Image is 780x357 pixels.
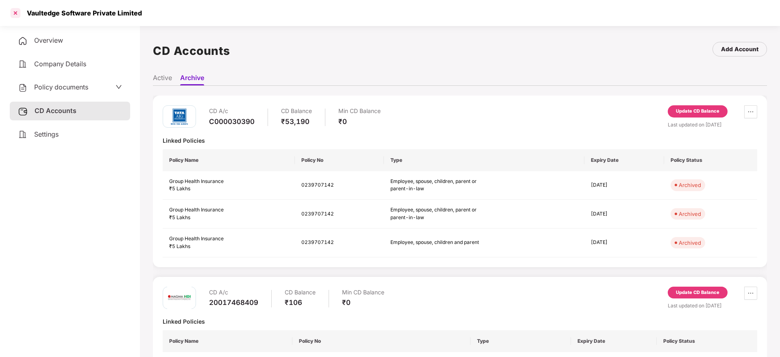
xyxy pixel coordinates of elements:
[571,330,657,352] th: Expiry Date
[22,9,142,17] div: Vaultedge Software Private Limited
[153,74,172,85] li: Active
[209,117,255,126] div: C000030390
[295,149,384,171] th: Policy No
[342,287,384,298] div: Min CD Balance
[153,42,230,60] h1: CD Accounts
[115,84,122,90] span: down
[295,171,384,200] td: 0239707142
[584,200,664,229] td: [DATE]
[18,130,28,139] img: svg+xml;base64,PHN2ZyB4bWxucz0iaHR0cDovL3d3dy53My5vcmcvMjAwMC9zdmciIHdpZHRoPSIyNCIgaGVpZ2h0PSIyNC...
[390,178,480,193] div: Employee, spouse, children, parent or parent-in-law
[342,298,384,307] div: ₹0
[295,200,384,229] td: 0239707142
[745,290,757,296] span: ellipsis
[281,105,312,117] div: CD Balance
[169,243,190,249] span: ₹5 Lakhs
[169,178,288,185] div: Group Health Insurance
[180,74,204,85] li: Archive
[676,289,719,296] div: Update CD Balance
[167,104,192,129] img: tatag.png
[169,206,288,214] div: Group Health Insurance
[34,36,63,44] span: Overview
[285,287,316,298] div: CD Balance
[281,117,312,126] div: ₹53,190
[390,239,480,246] div: Employee, spouse, children and parent
[295,229,384,257] td: 0239707142
[34,130,59,138] span: Settings
[721,45,758,54] div: Add Account
[169,185,190,192] span: ₹5 Lakhs
[285,298,316,307] div: ₹106
[209,298,258,307] div: 20017468409
[679,239,701,247] div: Archived
[668,121,757,128] div: Last updated on [DATE]
[34,60,86,68] span: Company Details
[584,149,664,171] th: Expiry Date
[657,330,757,352] th: Policy Status
[584,229,664,257] td: [DATE]
[664,149,757,171] th: Policy Status
[169,214,190,220] span: ₹5 Lakhs
[679,210,701,218] div: Archived
[384,149,584,171] th: Type
[471,330,571,352] th: Type
[390,206,480,222] div: Employee, spouse, children, parent or parent-in-law
[209,105,255,117] div: CD A/c
[18,59,28,69] img: svg+xml;base64,PHN2ZyB4bWxucz0iaHR0cDovL3d3dy53My5vcmcvMjAwMC9zdmciIHdpZHRoPSIyNCIgaGVpZ2h0PSIyNC...
[163,330,292,352] th: Policy Name
[34,83,88,91] span: Policy documents
[163,149,295,171] th: Policy Name
[338,105,381,117] div: Min CD Balance
[18,36,28,46] img: svg+xml;base64,PHN2ZyB4bWxucz0iaHR0cDovL3d3dy53My5vcmcvMjAwMC9zdmciIHdpZHRoPSIyNCIgaGVpZ2h0PSIyNC...
[169,235,288,243] div: Group Health Insurance
[292,330,471,352] th: Policy No
[676,108,719,115] div: Update CD Balance
[167,285,192,310] img: magma.png
[163,137,757,144] div: Linked Policies
[584,171,664,200] td: [DATE]
[338,117,381,126] div: ₹0
[744,287,757,300] button: ellipsis
[18,107,28,116] img: svg+xml;base64,PHN2ZyB3aWR0aD0iMjUiIGhlaWdodD0iMjQiIHZpZXdCb3g9IjAgMCAyNSAyNCIgZmlsbD0ibm9uZSIgeG...
[163,318,757,325] div: Linked Policies
[745,109,757,115] span: ellipsis
[668,302,757,309] div: Last updated on [DATE]
[744,105,757,118] button: ellipsis
[679,181,701,189] div: Archived
[209,287,258,298] div: CD A/c
[18,83,28,93] img: svg+xml;base64,PHN2ZyB4bWxucz0iaHR0cDovL3d3dy53My5vcmcvMjAwMC9zdmciIHdpZHRoPSIyNCIgaGVpZ2h0PSIyNC...
[35,107,76,115] span: CD Accounts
